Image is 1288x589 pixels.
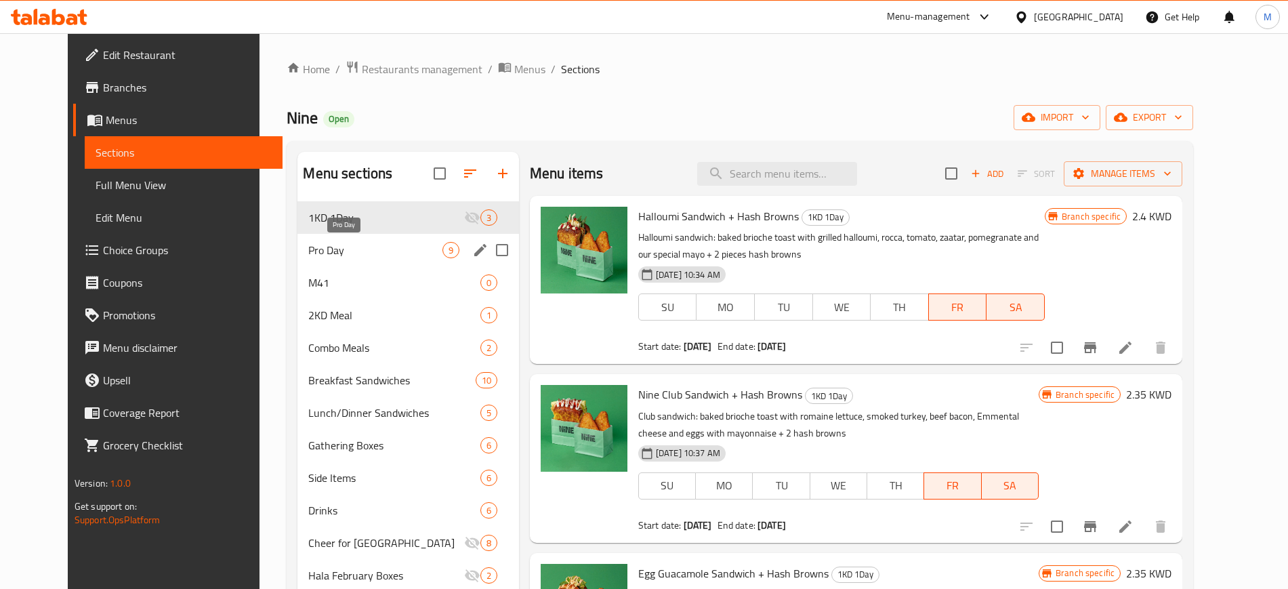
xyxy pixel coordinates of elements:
a: Support.OpsPlatform [75,511,161,529]
span: Egg Guacamole Sandwich + Hash Browns [638,563,829,584]
span: TH [876,298,923,317]
button: TH [867,472,924,500]
h2: Menu items [530,163,604,184]
span: Sections [96,144,272,161]
span: Grocery Checklist [103,437,272,453]
div: 1KD 1Day [805,388,853,404]
div: Gathering Boxes6 [297,429,518,462]
span: Branches [103,79,272,96]
span: Manage items [1075,165,1171,182]
span: [DATE] 10:34 AM [650,268,726,281]
span: Restaurants management [362,61,482,77]
span: [DATE] 10:37 AM [650,447,726,460]
span: TH [873,476,919,495]
div: items [480,567,497,584]
span: export [1117,109,1182,126]
button: export [1106,105,1193,130]
b: [DATE] [757,338,786,355]
button: SA [986,293,1045,321]
span: Upsell [103,372,272,388]
span: Nine [287,102,318,133]
a: Edit menu item [1117,340,1134,356]
span: Sections [561,61,600,77]
button: Branch-specific-item [1074,331,1106,364]
b: [DATE] [757,516,786,534]
span: Open [323,113,354,125]
button: Manage items [1064,161,1182,186]
span: 2 [481,342,497,354]
button: TU [754,293,813,321]
span: Start date: [638,516,682,534]
a: Edit Menu [85,201,283,234]
span: 2 [481,569,497,582]
h6: 2.35 KWD [1126,385,1171,404]
span: Edit Restaurant [103,47,272,63]
span: FR [930,476,976,495]
button: Add [965,163,1009,184]
div: Open [323,111,354,127]
span: 3 [481,211,497,224]
span: SA [992,298,1039,317]
span: Branch specific [1056,210,1126,223]
span: 6 [481,472,497,485]
a: Menus [498,60,545,78]
span: Promotions [103,307,272,323]
div: [GEOGRAPHIC_DATA] [1034,9,1123,24]
h2: Menu sections [303,163,392,184]
span: Halloumi Sandwich + Hash Browns [638,206,799,226]
span: Menus [514,61,545,77]
button: SA [982,472,1039,500]
div: 2KD Meal1 [297,299,518,331]
p: Halloumi sandwich: baked brioche toast with grilled halloumi, rocca, tomato, zaatar, pomegranate ... [638,229,1045,263]
a: Grocery Checklist [73,429,283,462]
span: Select section [937,159,965,188]
span: Gathering Boxes [308,437,480,453]
a: Upsell [73,364,283,397]
span: SU [644,298,692,317]
div: items [480,209,497,226]
span: Drinks [308,502,480,519]
button: SU [638,472,696,500]
span: M [1264,9,1272,24]
span: Breakfast Sandwiches [308,372,475,388]
button: FR [928,293,987,321]
span: End date: [718,338,755,355]
span: Pro Day [308,242,442,258]
span: Full Menu View [96,177,272,193]
span: 0 [481,277,497,289]
span: 2KD Meal [308,307,480,323]
a: Edit menu item [1117,519,1134,535]
span: Coverage Report [103,405,272,421]
div: items [480,437,497,453]
span: Side Items [308,470,480,486]
div: Breakfast Sandwiches10 [297,364,518,397]
button: FR [923,472,981,500]
a: Branches [73,71,283,104]
span: TU [758,476,804,495]
span: 1KD 1Day [308,209,463,226]
input: search [697,162,857,186]
span: Version: [75,474,108,492]
b: [DATE] [684,516,712,534]
button: WE [812,293,871,321]
span: Start date: [638,338,682,355]
h6: 2.35 KWD [1126,564,1171,583]
div: 1KD 1Day3 [297,201,518,234]
span: Menu disclaimer [103,340,272,356]
span: WE [818,298,866,317]
svg: Inactive section [464,567,480,584]
div: 1KD 1Day [802,209,850,226]
span: 9 [443,244,459,257]
button: TU [752,472,810,500]
div: Cheer for [GEOGRAPHIC_DATA]8 [297,527,518,559]
div: items [480,340,497,356]
nav: breadcrumb [287,60,1193,78]
span: Lunch/Dinner Sandwiches [308,405,480,421]
a: Menu disclaimer [73,331,283,364]
span: TU [760,298,808,317]
a: Coverage Report [73,397,283,429]
button: Branch-specific-item [1074,510,1106,543]
span: Sort sections [454,157,486,190]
